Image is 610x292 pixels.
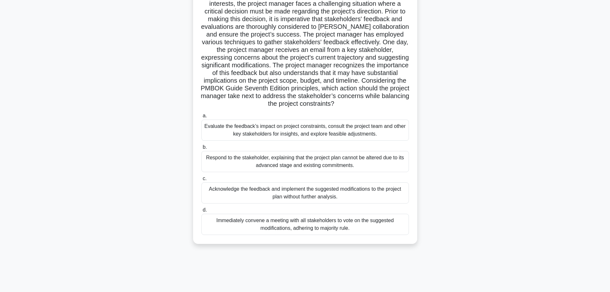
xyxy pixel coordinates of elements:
div: Respond to the stakeholder, explaining that the project plan cannot be altered due to its advance... [201,151,409,172]
div: Immediately convene a meeting with all stakeholders to vote on the suggested modifications, adher... [201,214,409,235]
span: a. [203,113,207,118]
div: Evaluate the feedback’s impact on project constraints, consult the project team and other key sta... [201,120,409,141]
span: b. [203,144,207,150]
div: Acknowledge the feedback and implement the suggested modifications to the project plan without fu... [201,182,409,204]
span: c. [203,176,207,181]
span: d. [203,207,207,213]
